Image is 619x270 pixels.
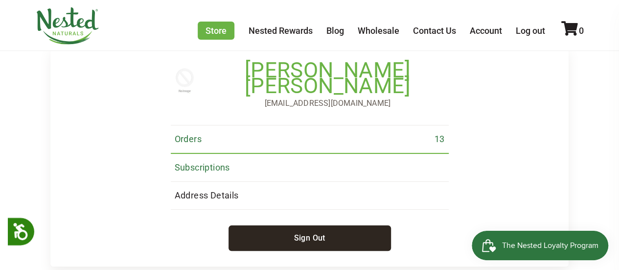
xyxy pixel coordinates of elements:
[171,182,449,210] a: Address Details
[175,190,239,201] span: Address Details
[175,133,202,145] span: Orders
[579,25,584,36] span: 0
[171,125,449,154] a: Orders 13
[249,25,313,36] a: Nested Rewards
[229,225,391,251] a: Sign Out
[206,62,449,98] h1: [PERSON_NAME] [PERSON_NAME]
[36,7,99,45] img: Nested Naturals
[435,133,445,145] span: 13
[561,25,584,36] a: 0
[516,25,545,36] a: Log out
[326,25,344,36] a: Blog
[198,22,234,40] a: Store
[206,98,449,109] p: [EMAIL_ADDRESS][DOMAIN_NAME]
[358,25,399,36] a: Wholesale
[413,25,456,36] a: Contact Us
[171,154,449,182] a: Subscriptions
[470,25,502,36] a: Account
[472,231,609,260] iframe: Button to open loyalty program pop-up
